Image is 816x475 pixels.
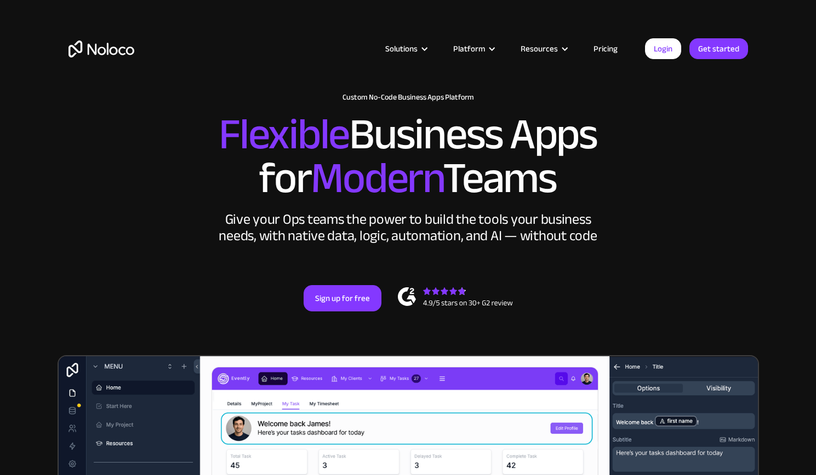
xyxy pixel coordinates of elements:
[219,94,349,175] span: Flexible
[216,211,600,244] div: Give your Ops teams the power to build the tools your business needs, with native data, logic, au...
[521,42,558,56] div: Resources
[689,38,748,59] a: Get started
[372,42,440,56] div: Solutions
[69,40,134,57] a: home
[645,38,681,59] a: Login
[580,42,631,56] a: Pricing
[453,42,485,56] div: Platform
[69,113,748,200] h2: Business Apps for Teams
[311,137,443,219] span: Modern
[385,42,418,56] div: Solutions
[304,285,381,311] a: Sign up for free
[507,42,580,56] div: Resources
[440,42,507,56] div: Platform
